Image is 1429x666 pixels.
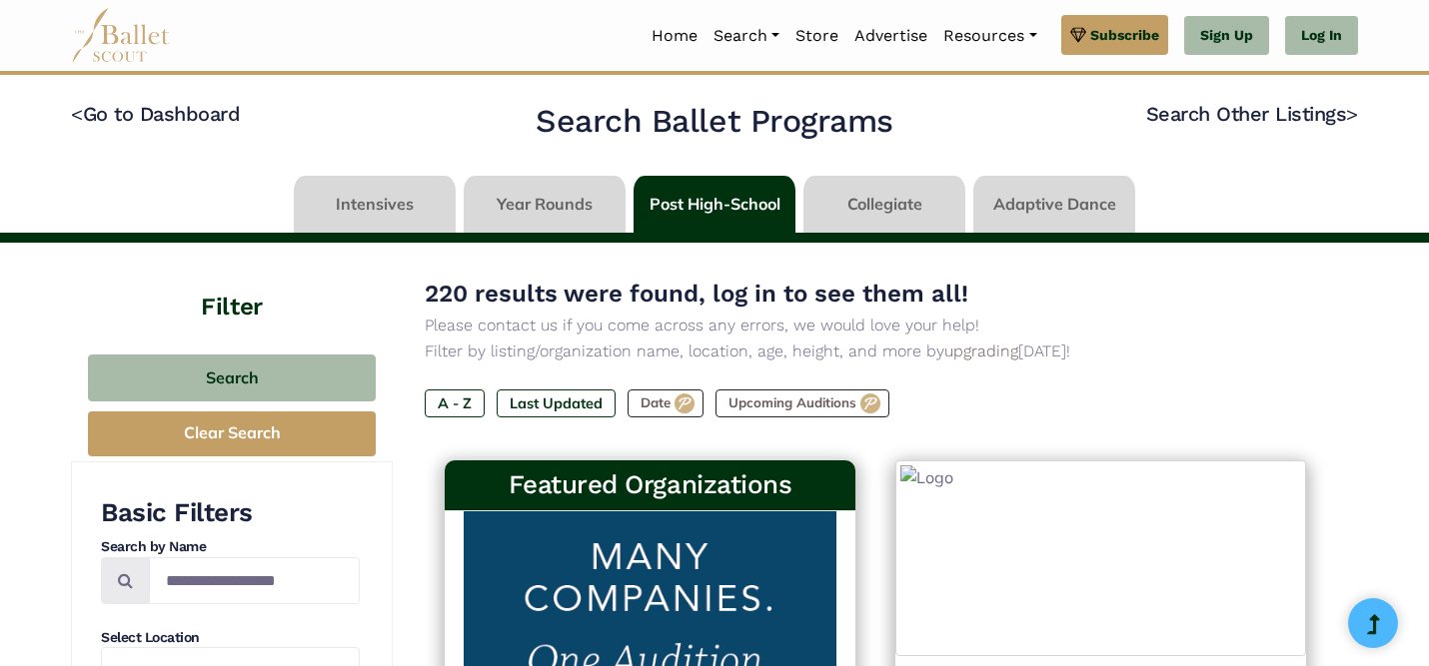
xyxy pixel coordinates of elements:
input: Search by names... [149,557,360,604]
label: Upcoming Auditions [715,389,889,417]
a: Subscribe [1061,15,1168,55]
li: Year Rounds [460,176,630,233]
label: Date [628,389,704,417]
h3: Basic Filters [101,496,360,530]
a: Log In [1285,16,1358,56]
code: > [1346,101,1358,126]
button: Clear Search [88,411,376,456]
button: Search [88,354,376,401]
p: Please contact us if you come across any errors, we would love your help! [425,313,1326,338]
img: Logo [895,460,1306,656]
li: Post High-School [630,176,799,233]
label: A - Z [425,389,485,417]
p: Filter by listing/organization name, location, age, height, and more by [DATE]! [425,338,1326,364]
li: Adaptive Dance [969,176,1139,233]
h4: Search by Name [101,537,360,557]
label: Last Updated [497,389,616,417]
h4: Select Location [101,628,360,648]
h4: Filter [71,243,393,325]
code: < [71,101,83,126]
a: <Go to Dashboard [71,102,240,126]
a: Home [644,15,706,57]
a: Store [787,15,846,57]
a: Advertise [846,15,935,57]
li: Collegiate [799,176,969,233]
a: upgrading [944,341,1018,360]
span: 220 results were found, log in to see them all! [425,280,968,308]
h3: Featured Organizations [461,468,839,502]
a: Search Other Listings> [1146,102,1358,126]
a: Sign Up [1184,16,1269,56]
img: gem.svg [1070,24,1086,46]
a: Resources [935,15,1044,57]
h2: Search Ballet Programs [536,101,892,143]
a: Search [706,15,787,57]
li: Intensives [290,176,460,233]
span: Subscribe [1090,24,1159,46]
